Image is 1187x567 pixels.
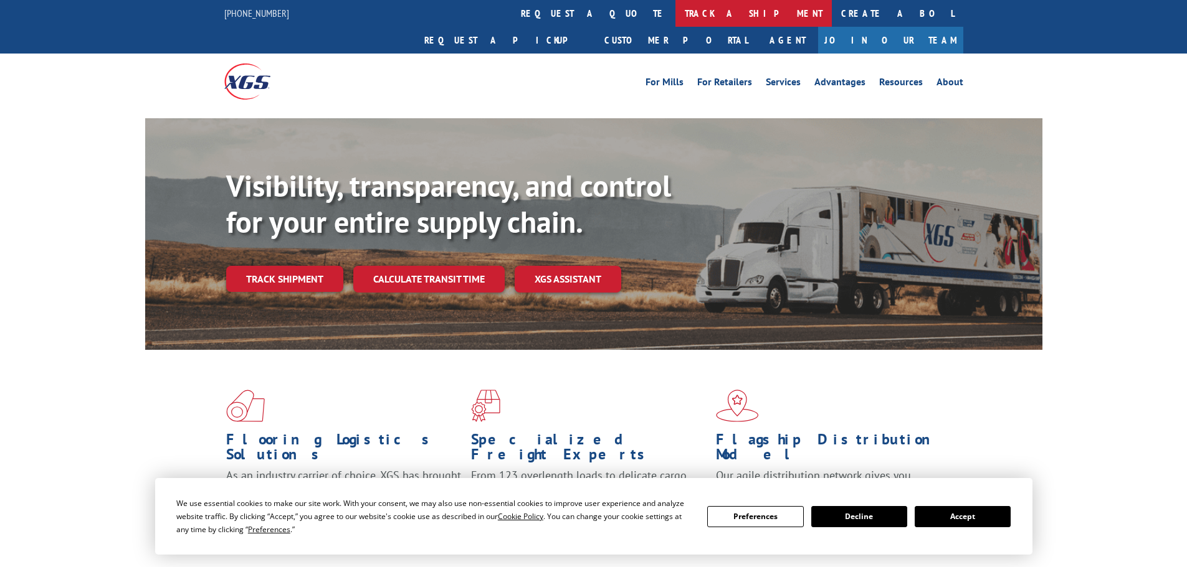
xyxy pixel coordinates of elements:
a: Resources [879,77,923,91]
button: Accept [915,506,1011,527]
div: We use essential cookies to make our site work. With your consent, we may also use non-essential ... [176,497,692,536]
a: Join Our Team [818,27,963,54]
a: Track shipment [226,266,343,292]
a: [PHONE_NUMBER] [224,7,289,19]
h1: Specialized Freight Experts [471,432,707,468]
button: Decline [811,506,907,527]
a: XGS ASSISTANT [515,266,621,293]
span: Preferences [248,524,290,535]
h1: Flagship Distribution Model [716,432,951,468]
a: Request a pickup [415,27,595,54]
b: Visibility, transparency, and control for your entire supply chain. [226,166,671,241]
a: For Retailers [697,77,752,91]
span: Cookie Policy [498,511,543,522]
div: Cookie Consent Prompt [155,478,1032,555]
button: Preferences [707,506,803,527]
a: Agent [757,27,818,54]
a: Services [766,77,801,91]
a: For Mills [646,77,684,91]
a: Advantages [814,77,865,91]
p: From 123 overlength loads to delicate cargo, our experienced staff knows the best way to move you... [471,468,707,523]
img: xgs-icon-total-supply-chain-intelligence-red [226,390,265,422]
a: About [937,77,963,91]
a: Customer Portal [595,27,757,54]
img: xgs-icon-flagship-distribution-model-red [716,390,759,422]
span: Our agile distribution network gives you nationwide inventory management on demand. [716,468,945,497]
img: xgs-icon-focused-on-flooring-red [471,390,500,422]
span: As an industry carrier of choice, XGS has brought innovation and dedication to flooring logistics... [226,468,461,512]
h1: Flooring Logistics Solutions [226,432,462,468]
a: Calculate transit time [353,266,505,293]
